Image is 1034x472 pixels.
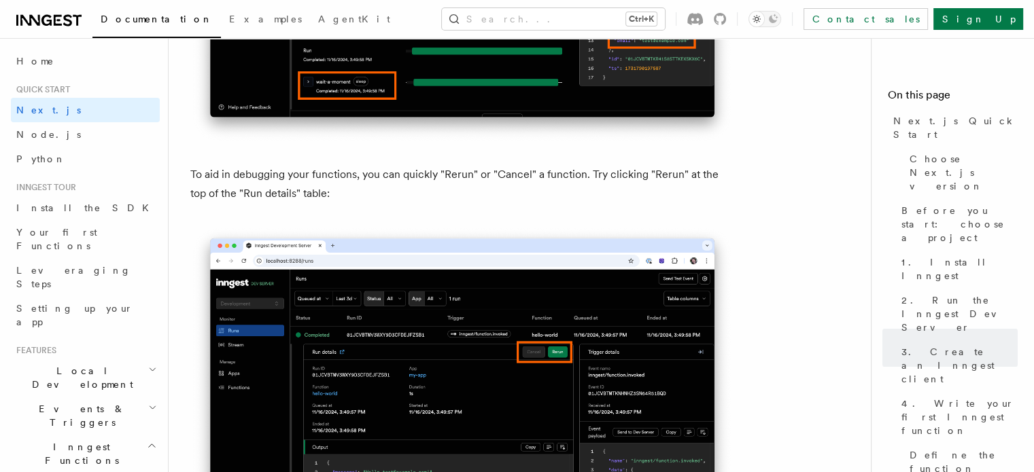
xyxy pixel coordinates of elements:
a: Sign Up [933,8,1023,30]
a: Examples [221,4,310,37]
span: Setting up your app [16,303,133,327]
a: Home [11,49,160,73]
a: Documentation [92,4,221,38]
span: 3. Create an Inngest client [901,345,1018,386]
span: Events & Triggers [11,402,148,429]
button: Events & Triggers [11,397,160,435]
span: Quick start [11,84,70,95]
span: 2. Run the Inngest Dev Server [901,293,1018,334]
span: Inngest tour [11,182,76,193]
h4: On this page [888,87,1018,109]
span: Install the SDK [16,202,157,213]
span: Inngest Functions [11,440,147,467]
button: Local Development [11,359,160,397]
a: Setting up your app [11,296,160,334]
span: Features [11,345,56,356]
span: Choose Next.js version [910,152,1018,193]
button: Toggle dark mode [748,11,781,27]
a: 4. Write your first Inngest function [896,391,1018,443]
kbd: Ctrl+K [626,12,657,26]
span: Documentation [101,14,213,24]
span: Leveraging Steps [16,265,131,289]
span: Home [16,54,54,68]
span: Examples [229,14,302,24]
span: 4. Write your first Inngest function [901,397,1018,437]
button: Search...Ctrl+K [442,8,665,30]
a: Before you start: choose a project [896,198,1018,250]
a: AgentKit [310,4,398,37]
span: Before you start: choose a project [901,204,1018,244]
a: 1. Install Inngest [896,250,1018,288]
span: Your first Functions [16,227,97,251]
span: Next.js [16,105,81,115]
a: Next.js Quick Start [888,109,1018,147]
span: Next.js Quick Start [893,114,1018,141]
a: Install the SDK [11,196,160,220]
a: Next.js [11,98,160,122]
a: Leveraging Steps [11,258,160,296]
a: 3. Create an Inngest client [896,340,1018,391]
p: To aid in debugging your functions, you can quickly "Rerun" or "Cancel" a function. Try clicking ... [190,165,734,203]
a: Choose Next.js version [904,147,1018,198]
span: Local Development [11,364,148,391]
span: 1. Install Inngest [901,255,1018,283]
a: 2. Run the Inngest Dev Server [896,288,1018,340]
span: Node.js [16,129,81,140]
a: Python [11,147,160,171]
a: Your first Functions [11,220,160,258]
a: Node.js [11,122,160,147]
span: Python [16,153,66,164]
span: AgentKit [318,14,390,24]
a: Contact sales [804,8,928,30]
